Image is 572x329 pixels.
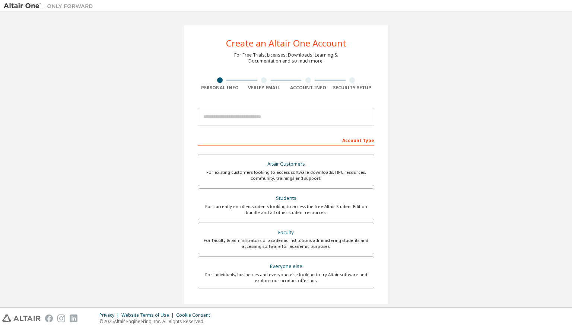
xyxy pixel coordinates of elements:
img: facebook.svg [45,314,53,322]
div: Security Setup [330,85,375,91]
img: instagram.svg [57,314,65,322]
div: Your Profile [198,300,374,312]
div: Account Type [198,134,374,146]
div: Students [203,193,369,204]
div: Create an Altair One Account [226,39,346,48]
div: For currently enrolled students looking to access the free Altair Student Edition bundle and all ... [203,204,369,215]
div: For individuals, businesses and everyone else looking to try Altair software and explore our prod... [203,272,369,284]
div: Everyone else [203,261,369,272]
div: For Free Trials, Licenses, Downloads, Learning & Documentation and so much more. [234,52,338,64]
div: Website Terms of Use [121,312,176,318]
img: linkedin.svg [70,314,77,322]
div: For existing customers looking to access software downloads, HPC resources, community, trainings ... [203,169,369,181]
div: Personal Info [198,85,242,91]
div: Privacy [99,312,121,318]
img: altair_logo.svg [2,314,41,322]
div: For faculty & administrators of academic institutions administering students and accessing softwa... [203,237,369,249]
div: Cookie Consent [176,312,214,318]
div: Faculty [203,227,369,238]
p: © 2025 Altair Engineering, Inc. All Rights Reserved. [99,318,214,325]
img: Altair One [4,2,97,10]
div: Altair Customers [203,159,369,169]
div: Account Info [286,85,330,91]
div: Verify Email [242,85,286,91]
